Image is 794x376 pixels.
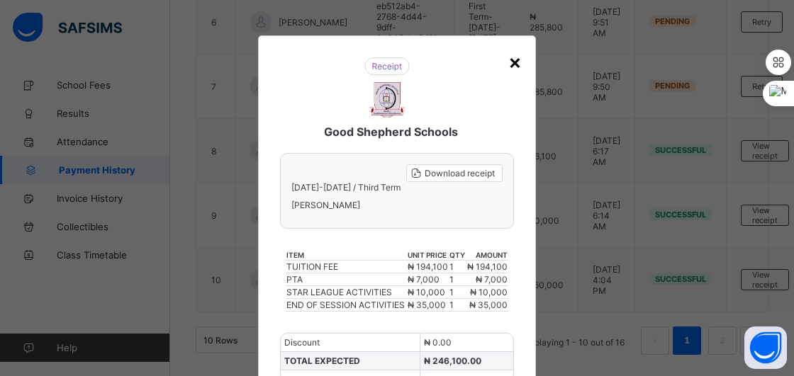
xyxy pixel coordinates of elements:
td: 1 [449,299,466,312]
span: Good Shepherd Schools [324,125,458,139]
td: 1 [449,273,466,286]
img: receipt.26f346b57495a98c98ef9b0bc63aa4d8.svg [364,57,410,75]
span: ₦ 7,000 [476,274,508,285]
span: [DATE]-[DATE] / Third Term [291,182,401,193]
span: TOTAL EXPECTED [284,355,360,366]
span: ₦ 35,000 [469,300,508,310]
span: ₦ 0.00 [424,337,452,348]
span: ₦ 35,000 [408,300,446,310]
span: ₦ 7,000 [408,274,440,285]
td: 1 [449,286,466,299]
th: amount [466,250,509,261]
th: qty [449,250,466,261]
td: 1 [449,261,466,273]
span: Discount [284,337,320,348]
div: STAR LEAGUE ACTIVITIES [286,287,406,297]
div: × [508,50,522,74]
div: END OF SESSION ACTIVITIES [286,300,406,310]
span: ₦ 246,100.00 [424,355,481,366]
th: unit price [407,250,449,261]
span: ₦ 10,000 [408,287,445,297]
span: ₦ 194,100 [467,261,508,272]
th: item [286,250,407,261]
span: ₦ 10,000 [470,287,508,297]
div: TUITION FEE [286,261,406,272]
button: Open asap [744,326,787,369]
img: Good Shepherd Schools [369,82,405,118]
span: Download receipt [425,168,495,178]
span: ₦ 194,100 [408,261,448,272]
span: [PERSON_NAME] [291,200,503,210]
div: PTA [286,274,406,285]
